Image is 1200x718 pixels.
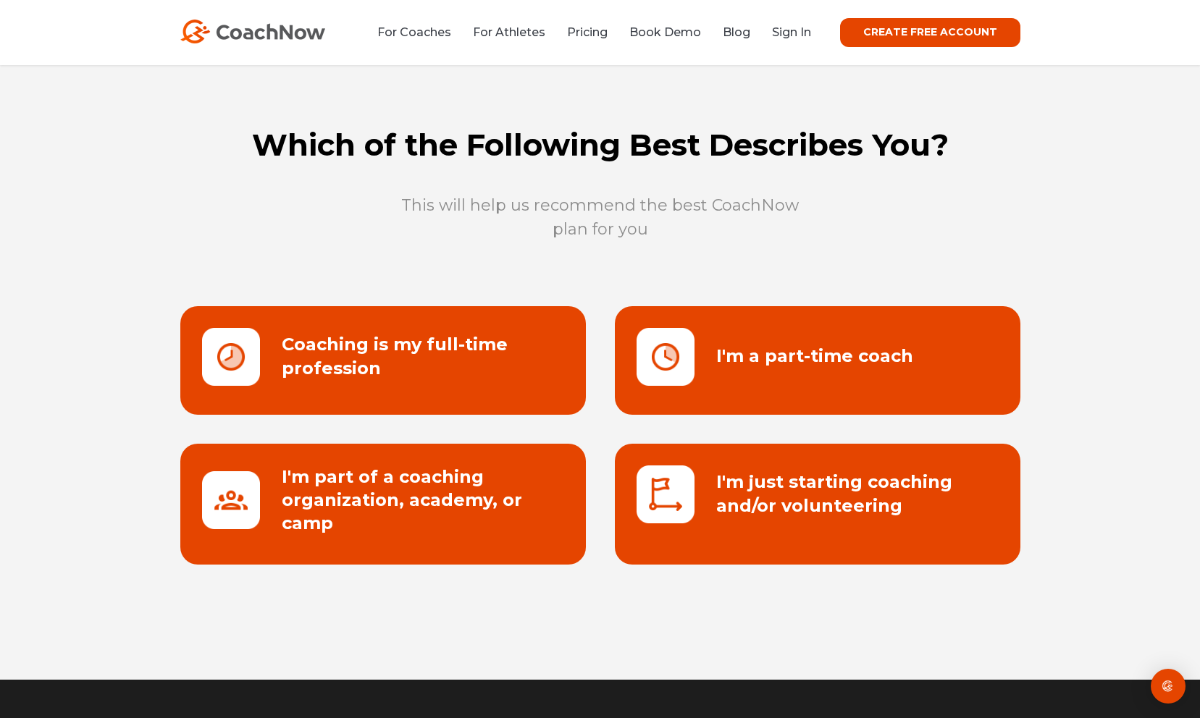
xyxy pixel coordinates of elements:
a: Blog [723,25,750,39]
a: CREATE FREE ACCOUNT [840,18,1020,47]
a: Book Demo [629,25,701,39]
img: CoachNow Logo [180,20,325,43]
a: For Coaches [377,25,451,39]
a: Pricing [567,25,608,39]
a: For Athletes [473,25,545,39]
div: Open Intercom Messenger [1151,669,1186,704]
h1: Which of the Following Best Describes You? [166,127,1035,164]
a: Sign In [772,25,811,39]
p: This will help us recommend the best CoachNow plan for you [398,193,803,241]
